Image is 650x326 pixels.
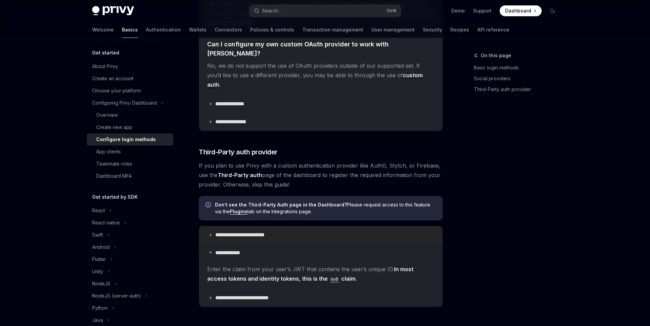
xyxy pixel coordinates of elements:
span: On this page [481,51,511,60]
a: Third-Party auth provider [474,84,563,95]
a: About Privy [87,60,173,72]
a: Overview [87,109,173,121]
a: App clients [87,146,173,158]
details: **** **** **Enter the claim from your user’s JWT that contains the user’s unique ID.In most acces... [199,244,442,289]
button: Search...CtrlK [249,5,401,17]
div: Swift [92,231,103,239]
div: Configure login methods [96,135,156,144]
span: Please request access to this feature via the tab on the Integrations page. [215,201,436,215]
div: App clients [96,148,121,156]
a: Recipes [450,22,469,38]
a: Wallets [189,22,207,38]
div: Python [92,304,108,312]
span: Dashboard [505,7,531,14]
a: Connectors [215,22,242,38]
div: NodeJS [92,280,110,288]
a: Configure login methods [87,133,173,146]
a: Social providers [474,73,563,84]
div: Choose your platform [92,87,141,95]
a: Create an account [87,72,173,85]
a: Welcome [92,22,114,38]
div: Flutter [92,255,106,263]
a: Teammate roles [87,158,173,170]
span: No, we do not support the use of OAuth providers outside of our supported set. If you’d like to u... [207,61,434,89]
div: Configuring Privy Dashboard [92,99,157,107]
span: Enter the claim from your user’s JWT that contains the user’s unique ID. [207,264,434,283]
button: Toggle dark mode [547,5,558,16]
a: API reference [477,22,510,38]
h5: Get started [92,49,119,57]
strong: Third-Party auth [218,172,262,178]
a: Transaction management [302,22,363,38]
div: Unity [92,267,103,276]
a: Plugins [230,209,247,215]
a: Authentication [146,22,181,38]
a: Policies & controls [250,22,294,38]
div: Create an account [92,74,133,83]
span: If you plan to use Privy with a custom authentication provider like Auth0, Stytch, or Firebase, u... [199,161,443,189]
a: sub [328,275,341,282]
div: About Privy [92,62,118,70]
div: Overview [96,111,118,119]
strong: Don’t see the Third-Party Auth page in the Dashboard? [215,202,347,208]
span: Third-Party auth provider [199,147,278,157]
code: sub [328,275,341,283]
div: React [92,207,105,215]
a: Support [473,7,492,14]
a: Basics [122,22,138,38]
div: Teammate roles [96,160,132,168]
div: React native [92,219,120,227]
a: Create new app [87,121,173,133]
a: Dashboard [500,5,542,16]
span: Can I configure my own custom OAuth provider to work with [PERSON_NAME]? [207,40,434,58]
a: Basic login methods [474,62,563,73]
a: User management [371,22,415,38]
a: Security [423,22,442,38]
a: Choose your platform [87,85,173,97]
div: Search... [262,7,281,15]
div: Android [92,243,110,251]
span: Ctrl K [387,8,397,14]
svg: Info [205,202,212,209]
h5: Get started by SDK [92,193,138,201]
div: Dashboard MFA [96,172,132,180]
a: Dashboard MFA [87,170,173,182]
div: NodeJS (server-auth) [92,292,141,300]
div: Java [92,316,103,324]
div: Create new app [96,123,132,131]
img: dark logo [92,6,134,16]
a: Demo [451,7,465,14]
